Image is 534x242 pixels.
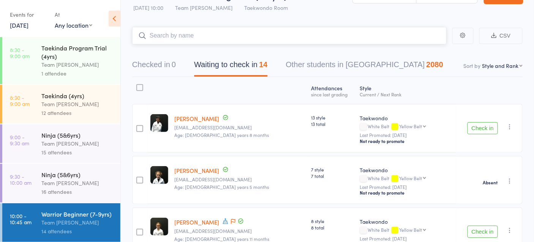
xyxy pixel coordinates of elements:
div: Any location [55,21,92,29]
button: Checked in0 [132,57,176,77]
div: Taekwondo [360,218,453,225]
img: image1753488281.png [150,218,168,236]
div: 14 attendees [41,227,114,236]
span: Taekwondo Room [244,4,288,11]
a: [PERSON_NAME] [174,167,219,174]
div: Taekinda (4yrs) [41,91,114,100]
a: 10:00 -10:45 amWarrior Beginner (7-9yrs)Team [PERSON_NAME]14 attendees [2,203,120,242]
div: Not ready to promote [360,190,453,196]
time: 9:00 - 9:30 am [10,134,29,146]
a: 9:00 -9:30 amNinja (5&6yrs)Team [PERSON_NAME]15 attendees [2,124,120,163]
div: Team [PERSON_NAME] [41,100,114,108]
span: 7 style [311,166,354,173]
img: image1754093292.png [150,166,168,184]
time: 9:30 - 10:00 am [10,173,32,185]
span: [DATE] 10:00 [133,4,163,11]
label: Sort by [464,62,481,69]
div: 2080 [427,60,444,69]
time: 8:30 - 9:00 am [10,94,30,107]
div: Taekinda Program Trial (4yrs) [41,44,114,60]
div: since last grading [311,92,354,97]
button: Check in [468,226,498,238]
a: [DATE] [10,21,28,29]
div: 15 attendees [41,148,114,157]
div: 16 attendees [41,187,114,196]
div: Events for [10,8,47,21]
div: Ninja (5&6yrs) [41,131,114,139]
div: Style and Rank [482,62,519,69]
span: 7 total [311,173,354,179]
time: 8:30 - 9:00 am [10,47,30,59]
button: CSV [479,28,523,44]
strong: Absent [483,179,498,185]
span: 13 style [311,114,354,121]
small: prash_yogan@hotmail.com [174,125,305,130]
input: Search by name [132,27,447,44]
div: Team [PERSON_NAME] [41,139,114,148]
span: Team [PERSON_NAME] [175,4,232,11]
div: Warrior Beginner (7-9yrs) [41,210,114,218]
div: Style [357,80,456,101]
span: Age: [DEMOGRAPHIC_DATA] years 5 months [174,184,269,190]
div: White Belt [360,227,453,234]
div: 14 [259,60,267,69]
a: [PERSON_NAME] [174,115,219,123]
small: Last Promoted: [DATE] [360,132,453,138]
div: Not ready to promote [360,138,453,144]
div: 12 attendees [41,108,114,117]
div: Taekwondo [360,114,453,122]
div: At [55,8,92,21]
a: [PERSON_NAME] [174,218,219,226]
div: White Belt [360,176,453,182]
div: Yellow Belt [400,227,422,232]
div: Yellow Belt [400,176,422,181]
div: 0 [172,60,176,69]
div: Team [PERSON_NAME] [41,218,114,227]
span: Age: [DEMOGRAPHIC_DATA] years 8 months [174,132,269,138]
small: Last Promoted: [DATE] [360,184,453,190]
a: 8:30 -9:00 amTaekinda Program Trial (4yrs)Team [PERSON_NAME]1 attendee [2,37,120,84]
button: Check in [468,122,498,134]
small: Last Promoted: [DATE] [360,236,453,241]
div: White Belt [360,124,453,130]
div: Yellow Belt [400,124,422,129]
span: 8 total [311,224,354,231]
small: aleciaclowes@hotmail.com [174,177,305,182]
span: 8 style [311,218,354,224]
time: 10:00 - 10:45 am [10,213,32,225]
div: Team [PERSON_NAME] [41,179,114,187]
div: Current / Next Rank [360,92,453,97]
div: Taekwondo [360,166,453,174]
div: Ninja (5&6yrs) [41,170,114,179]
img: image1747440469.png [150,114,168,132]
button: Other students in [GEOGRAPHIC_DATA]2080 [286,57,444,77]
div: Team [PERSON_NAME] [41,60,114,69]
small: belinda83@gmail.com [174,228,305,234]
a: 8:30 -9:00 amTaekinda (4yrs)Team [PERSON_NAME]12 attendees [2,85,120,124]
button: Waiting to check in14 [194,57,267,77]
a: 9:30 -10:00 amNinja (5&6yrs)Team [PERSON_NAME]16 attendees [2,164,120,203]
span: 13 total [311,121,354,127]
div: 1 attendee [41,69,114,78]
div: Atten­dances [308,80,357,101]
span: Age: [DEMOGRAPHIC_DATA] years 11 months [174,236,269,242]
